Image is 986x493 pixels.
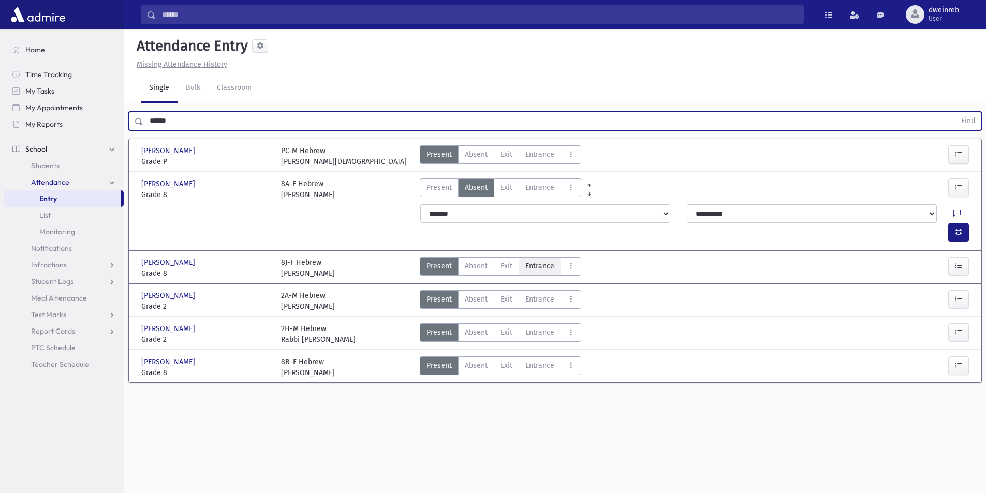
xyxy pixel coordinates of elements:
[25,103,83,112] span: My Appointments
[281,356,335,378] div: 8B-F Hebrew [PERSON_NAME]
[141,334,271,345] span: Grade 2
[39,227,75,236] span: Monitoring
[426,182,452,193] span: Present
[156,5,803,24] input: Search
[4,83,124,99] a: My Tasks
[420,178,581,200] div: AttTypes
[141,74,178,103] a: Single
[929,6,959,14] span: dweinreb
[501,182,512,193] span: Exit
[25,45,45,54] span: Home
[929,14,959,23] span: User
[39,211,51,220] span: List
[525,327,554,338] span: Entrance
[426,149,452,160] span: Present
[525,360,554,371] span: Entrance
[4,41,124,58] a: Home
[25,144,47,154] span: School
[25,119,63,129] span: My Reports
[178,74,209,103] a: Bulk
[141,268,271,279] span: Grade 8
[4,207,124,223] a: List
[31,326,75,336] span: Report Cards
[4,157,124,174] a: Students
[4,66,124,83] a: Time Tracking
[501,149,512,160] span: Exit
[141,156,271,167] span: Grade P
[501,294,512,305] span: Exit
[525,261,554,272] span: Entrance
[281,323,356,345] div: 2H-M Hebrew Rabbi [PERSON_NAME]
[501,360,512,371] span: Exit
[4,223,124,240] a: Monitoring
[525,182,554,193] span: Entrance
[501,327,512,338] span: Exit
[31,343,76,352] span: PTC Schedule
[141,301,271,312] span: Grade 2
[4,141,124,157] a: School
[465,149,488,160] span: Absent
[39,194,57,203] span: Entry
[420,145,581,167] div: AttTypes
[4,323,124,339] a: Report Cards
[8,4,68,25] img: AdmirePro
[281,178,335,200] div: 8A-F Hebrew [PERSON_NAME]
[465,327,488,338] span: Absent
[420,290,581,312] div: AttTypes
[465,360,488,371] span: Absent
[426,360,452,371] span: Present
[31,161,60,170] span: Students
[141,367,271,378] span: Grade 8
[281,290,335,312] div: 2A-M Hebrew [PERSON_NAME]
[465,182,488,193] span: Absent
[525,149,554,160] span: Entrance
[4,339,124,356] a: PTC Schedule
[4,99,124,116] a: My Appointments
[420,356,581,378] div: AttTypes
[426,261,452,272] span: Present
[281,257,335,279] div: 8J-F Hebrew [PERSON_NAME]
[31,177,69,187] span: Attendance
[4,290,124,306] a: Meal Attendance
[137,60,227,69] u: Missing Attendance History
[465,261,488,272] span: Absent
[133,60,227,69] a: Missing Attendance History
[31,277,73,286] span: Student Logs
[525,294,554,305] span: Entrance
[4,273,124,290] a: Student Logs
[141,189,271,200] span: Grade 8
[4,356,124,372] a: Teacher Schedule
[25,70,72,79] span: Time Tracking
[501,261,512,272] span: Exit
[4,116,124,132] a: My Reports
[420,323,581,345] div: AttTypes
[209,74,260,103] a: Classroom
[31,310,66,319] span: Test Marks
[465,294,488,305] span: Absent
[4,174,124,190] a: Attendance
[25,86,54,96] span: My Tasks
[31,260,67,270] span: Infractions
[4,240,124,257] a: Notifications
[420,257,581,279] div: AttTypes
[426,327,452,338] span: Present
[4,190,121,207] a: Entry
[4,257,124,273] a: Infractions
[141,323,197,334] span: [PERSON_NAME]
[141,145,197,156] span: [PERSON_NAME]
[281,145,407,167] div: PC-M Hebrew [PERSON_NAME][DEMOGRAPHIC_DATA]
[141,178,197,189] span: [PERSON_NAME]
[141,356,197,367] span: [PERSON_NAME]
[4,306,124,323] a: Test Marks
[31,244,72,253] span: Notifications
[133,37,248,55] h5: Attendance Entry
[141,290,197,301] span: [PERSON_NAME]
[426,294,452,305] span: Present
[31,293,87,303] span: Meal Attendance
[31,360,89,369] span: Teacher Schedule
[955,112,981,130] button: Find
[141,257,197,268] span: [PERSON_NAME]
